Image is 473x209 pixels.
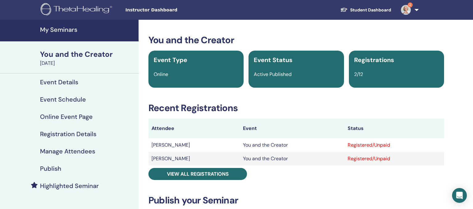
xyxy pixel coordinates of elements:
[40,148,95,155] h4: Manage Attendees
[354,71,363,77] span: 2/12
[41,3,114,17] img: logo.png
[254,56,293,64] span: Event Status
[167,171,229,177] span: View all registrations
[40,130,96,138] h4: Registration Details
[148,168,247,180] a: View all registrations
[40,60,135,67] div: [DATE]
[154,71,168,77] span: Online
[340,7,348,12] img: graduation-cap-white.svg
[154,56,187,64] span: Event Type
[125,7,218,13] span: Instructor Dashboard
[240,119,345,138] th: Event
[148,195,444,206] h3: Publish your Seminar
[254,71,292,77] span: Active Published
[148,138,240,152] td: [PERSON_NAME]
[335,4,396,16] a: Student Dashboard
[452,188,467,203] div: Open Intercom Messenger
[348,141,441,149] div: Registered/Unpaid
[408,2,413,7] span: 2
[148,119,240,138] th: Attendee
[40,78,78,86] h4: Event Details
[345,119,444,138] th: Status
[240,138,345,152] td: You and the Creator
[40,26,135,33] h4: My Seminars
[354,56,394,64] span: Registrations
[40,49,135,60] div: You and the Creator
[36,49,139,67] a: You and the Creator[DATE]
[148,35,444,46] h3: You and the Creator
[148,102,444,114] h3: Recent Registrations
[40,96,86,103] h4: Event Schedule
[148,152,240,165] td: [PERSON_NAME]
[240,152,345,165] td: You and the Creator
[40,165,61,172] h4: Publish
[348,155,441,162] div: Registered/Unpaid
[40,182,99,190] h4: Highlighted Seminar
[401,5,411,15] img: default.jpg
[40,113,93,120] h4: Online Event Page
